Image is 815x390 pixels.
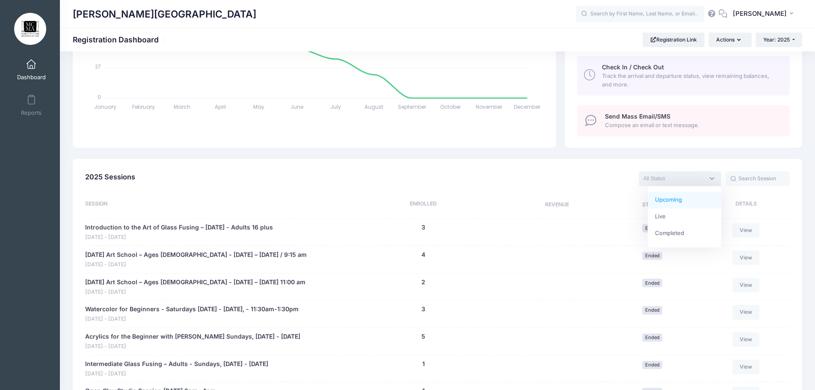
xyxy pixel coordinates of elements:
[732,250,760,265] a: View
[726,171,790,186] input: Search Session
[732,223,760,238] a: View
[132,103,155,110] tspan: February
[85,332,300,341] a: Acrylics for the Beginner with [PERSON_NAME] Sundays, [DATE] - [DATE]
[95,63,101,70] tspan: 27
[14,13,46,45] img: Marietta Cobb Museum of Art
[605,121,780,130] span: Compose an email or text message.
[85,250,307,259] a: [DATE] Art School – Ages [DEMOGRAPHIC_DATA] - [DATE] – [DATE] / 9:15 am
[11,55,52,85] a: Dashboard
[11,90,52,120] a: Reports
[607,200,698,210] div: Status
[85,305,299,314] a: Watercolor for Beginners - Saturdays [DATE] - [DATE], - 11:30am-1:30pm
[98,93,101,100] tspan: 0
[421,223,425,232] button: 3
[648,192,721,208] li: Upcoming
[643,33,705,47] a: Registration Link
[514,103,541,110] tspan: December
[85,173,135,181] span: 2025 Sessions
[605,113,670,120] span: Send Mass Email/SMS
[85,261,307,269] span: [DATE] - [DATE]
[732,305,760,319] a: View
[174,103,190,110] tspan: March
[421,278,425,287] button: 2
[732,360,760,374] a: View
[421,332,425,341] button: 5
[215,103,226,110] tspan: April
[440,103,461,110] tspan: October
[85,278,305,287] a: [DATE] Art School – Ages [DEMOGRAPHIC_DATA] - [DATE] – [DATE] 11:00 am
[365,103,383,110] tspan: August
[85,223,273,232] a: Introduction to the Art of Glass Fusing – [DATE] - Adults 16 plus
[577,56,790,95] a: Check In / Check Out Track the arrival and departure status, view remaining balances, and more.
[85,370,268,378] span: [DATE] - [DATE]
[85,342,300,351] span: [DATE] - [DATE]
[17,74,46,81] span: Dashboard
[708,33,751,47] button: Actions
[763,36,790,43] span: Year: 2025
[576,6,704,23] input: Search by First Name, Last Name, or Email...
[698,200,790,210] div: Details
[421,250,425,259] button: 4
[732,332,760,347] a: View
[642,333,662,342] span: Ended
[21,109,41,116] span: Reports
[756,33,802,47] button: Year: 2025
[422,360,425,369] button: 1
[73,35,166,44] h1: Registration Dashboard
[85,233,273,241] span: [DATE] - [DATE]
[253,103,264,110] tspan: May
[642,306,662,314] span: Ended
[602,72,780,89] span: Track the arrival and departure status, view remaining balances, and more.
[577,105,790,137] a: Send Mass Email/SMS Compose an email or text message.
[602,63,664,71] span: Check In / Check Out
[398,103,427,110] tspan: September
[85,315,299,323] span: [DATE] - [DATE]
[476,103,503,110] tspan: November
[733,9,787,18] span: [PERSON_NAME]
[508,200,607,210] div: Revenue
[648,225,721,242] li: Completed
[642,361,662,369] span: Ended
[642,252,662,260] span: Ended
[330,103,341,110] tspan: July
[85,360,268,369] a: Intermediate Glass Fusing – Adults - Sundays, [DATE] - [DATE]
[643,175,704,182] textarea: Search
[85,288,305,296] span: [DATE] - [DATE]
[85,200,339,210] div: Session
[642,279,662,287] span: Ended
[73,4,256,24] h1: [PERSON_NAME][GEOGRAPHIC_DATA]
[732,278,760,292] a: View
[291,103,304,110] tspan: June
[421,305,425,314] button: 3
[94,103,116,110] tspan: January
[339,200,508,210] div: Enrolled
[727,4,802,24] button: [PERSON_NAME]
[642,224,662,232] span: Ended
[648,208,721,225] li: Live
